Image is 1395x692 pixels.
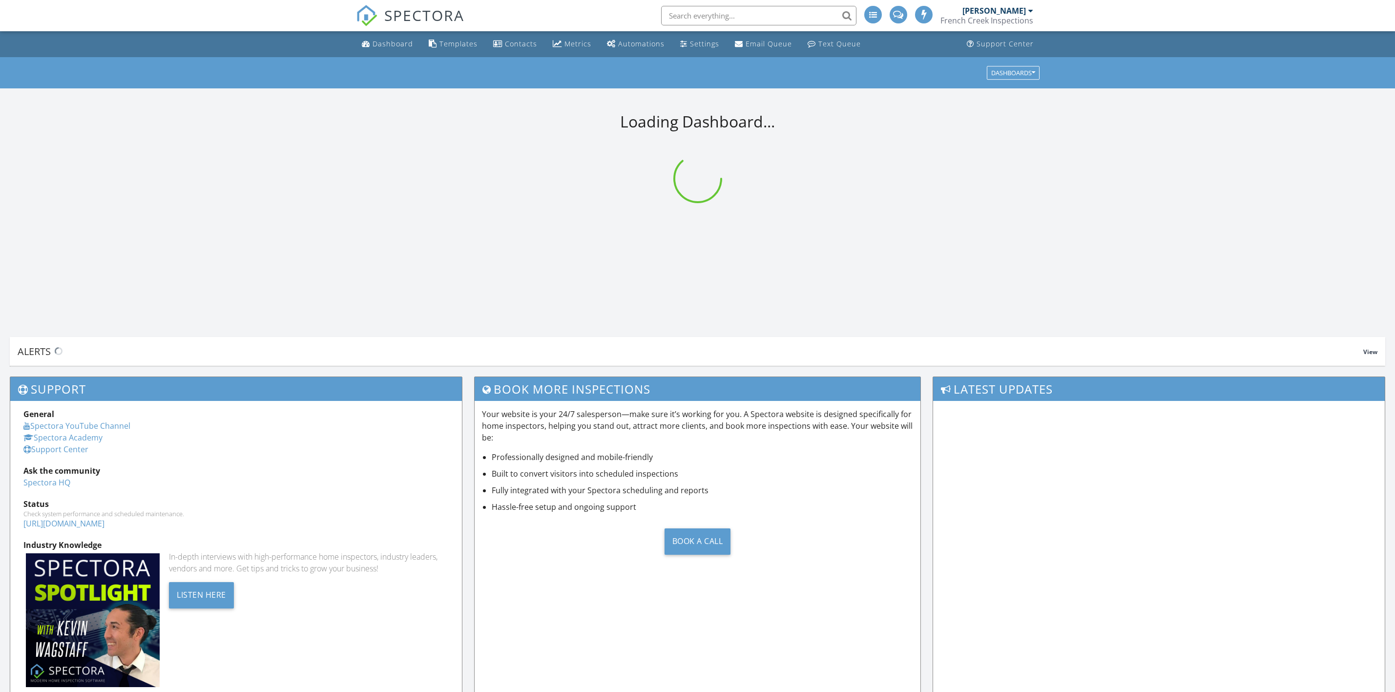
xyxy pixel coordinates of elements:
div: Ask the community [23,465,449,477]
a: Support Center [23,444,88,455]
div: Industry Knowledge [23,539,449,551]
a: Listen Here [169,589,234,600]
span: View [1363,348,1377,356]
div: Dashboards [991,69,1035,76]
li: Fully integrated with your Spectora scheduling and reports [492,484,913,496]
h3: Latest Updates [933,377,1385,401]
div: Status [23,498,449,510]
span: SPECTORA [384,5,464,25]
div: Text Queue [818,39,861,48]
li: Hassle-free setup and ongoing support [492,501,913,513]
div: Listen Here [169,582,234,608]
div: Settings [690,39,719,48]
a: Dashboard [358,35,417,53]
div: Support Center [977,39,1034,48]
strong: General [23,409,54,419]
img: The Best Home Inspection Software - Spectora [356,5,377,26]
div: Contacts [505,39,537,48]
li: Professionally designed and mobile-friendly [492,451,913,463]
div: Alerts [18,345,1363,358]
a: Contacts [489,35,541,53]
div: Automations [618,39,665,48]
div: Book a Call [665,528,731,555]
a: Templates [425,35,481,53]
a: Settings [676,35,723,53]
div: Metrics [564,39,591,48]
a: Spectora HQ [23,477,70,488]
a: Spectora YouTube Channel [23,420,130,431]
div: Templates [439,39,478,48]
a: Automations (Advanced) [603,35,668,53]
a: Support Center [963,35,1038,53]
div: French Creek Inspections [940,16,1033,25]
p: Your website is your 24/7 salesperson—make sure it’s working for you. A Spectora website is desig... [482,408,913,443]
button: Dashboards [987,66,1040,80]
div: Email Queue [746,39,792,48]
a: Book a Call [482,521,913,562]
a: Metrics [549,35,595,53]
div: [PERSON_NAME] [962,6,1026,16]
div: In-depth interviews with high-performance home inspectors, industry leaders, vendors and more. Ge... [169,551,449,574]
a: SPECTORA [356,13,464,34]
div: Dashboard [373,39,413,48]
input: Search everything... [661,6,856,25]
a: Spectora Academy [23,432,103,443]
img: Spectoraspolightmain [26,553,160,687]
h3: Book More Inspections [475,377,920,401]
a: Email Queue [731,35,796,53]
h3: Support [10,377,462,401]
div: Check system performance and scheduled maintenance. [23,510,449,518]
li: Built to convert visitors into scheduled inspections [492,468,913,480]
a: [URL][DOMAIN_NAME] [23,518,104,529]
a: Text Queue [804,35,865,53]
